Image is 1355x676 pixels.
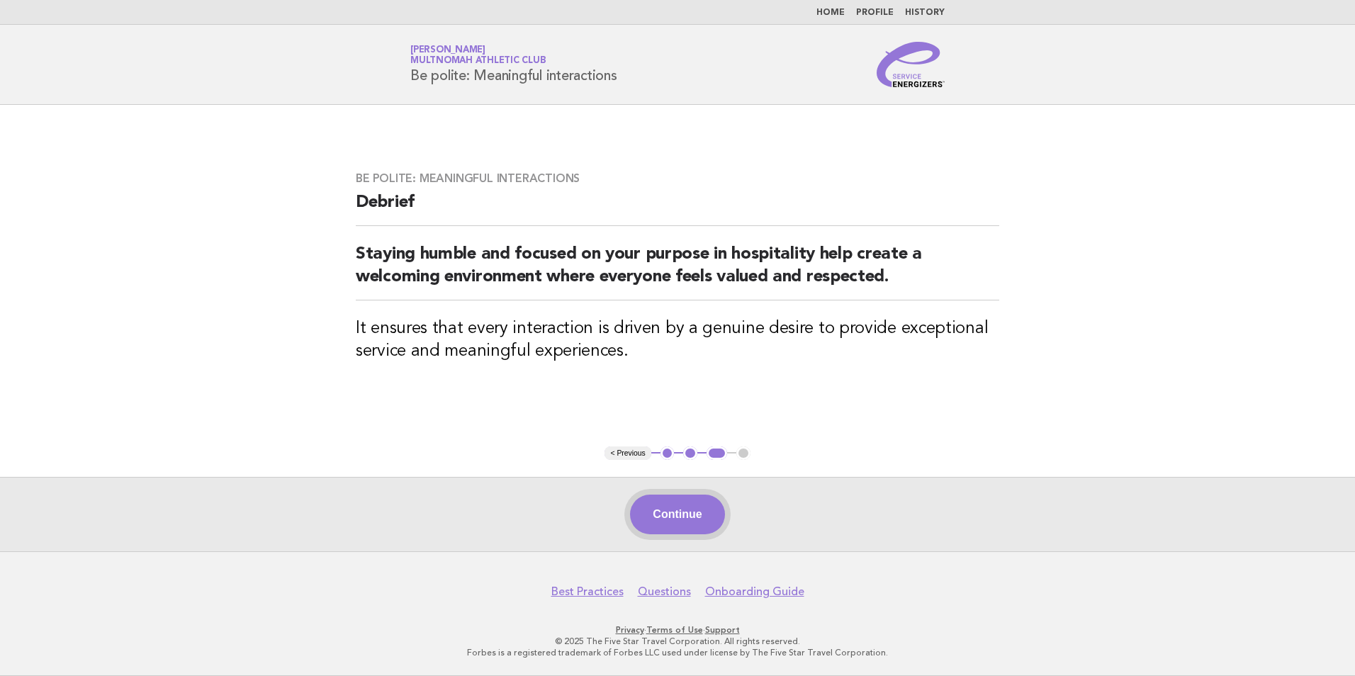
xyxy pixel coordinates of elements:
h3: It ensures that every interaction is driven by a genuine desire to provide exceptional service an... [356,317,999,363]
p: · · [244,624,1111,636]
p: Forbes is a registered trademark of Forbes LLC used under license by The Five Star Travel Corpora... [244,647,1111,658]
a: History [905,9,945,17]
button: 1 [660,446,675,461]
a: Terms of Use [646,625,703,635]
h2: Debrief [356,191,999,226]
button: Continue [630,495,724,534]
h1: Be polite: Meaningful interactions [410,46,617,83]
button: 3 [707,446,727,461]
a: Privacy [616,625,644,635]
img: Service Energizers [877,42,945,87]
button: < Previous [605,446,651,461]
a: Best Practices [551,585,624,599]
a: [PERSON_NAME]Multnomah Athletic Club [410,45,546,65]
p: © 2025 The Five Star Travel Corporation. All rights reserved. [244,636,1111,647]
h2: Staying humble and focused on your purpose in hospitality help create a welcoming environment whe... [356,243,999,300]
a: Profile [856,9,894,17]
span: Multnomah Athletic Club [410,57,546,66]
a: Support [705,625,740,635]
a: Onboarding Guide [705,585,804,599]
h3: Be polite: Meaningful interactions [356,171,999,186]
a: Home [816,9,845,17]
button: 2 [683,446,697,461]
a: Questions [638,585,691,599]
